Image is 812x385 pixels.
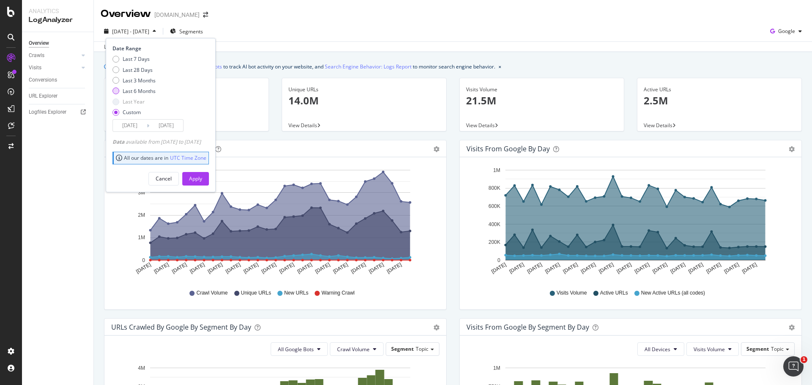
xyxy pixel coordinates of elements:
[616,262,633,275] text: [DATE]
[330,342,384,356] button: Crawl Volume
[598,262,614,275] text: [DATE]
[171,262,188,275] text: [DATE]
[29,92,58,101] div: URL Explorer
[771,345,784,352] span: Topic
[138,365,145,371] text: 4M
[112,98,156,105] div: Last Year
[644,93,795,108] p: 2.5M
[562,262,579,275] text: [DATE]
[669,262,686,275] text: [DATE]
[557,289,587,297] span: Visits Volume
[488,186,500,191] text: 800K
[466,164,792,281] svg: A chart.
[153,262,170,275] text: [DATE]
[288,93,440,108] p: 14.0M
[644,122,672,129] span: View Details
[741,262,758,275] text: [DATE]
[123,87,156,95] div: Last 6 Months
[600,289,628,297] span: Active URLs
[261,262,277,275] text: [DATE]
[278,262,295,275] text: [DATE]
[466,86,617,93] div: Visits Volume
[148,172,179,186] button: Cancel
[705,262,722,275] text: [DATE]
[29,51,44,60] div: Crawls
[170,154,206,161] a: UTC Time Zone
[182,172,209,186] button: Apply
[686,342,739,356] button: Visits Volume
[801,356,807,363] span: 1
[497,60,503,73] button: close banner
[112,66,156,74] div: Last 28 Days
[278,346,314,353] span: All Google Bots
[101,25,159,38] button: [DATE] - [DATE]
[142,257,145,263] text: 0
[112,45,207,52] div: Date Range
[101,7,151,21] div: Overview
[332,262,349,275] text: [DATE]
[29,92,88,101] a: URL Explorer
[29,39,88,48] a: Overview
[112,28,149,35] span: [DATE] - [DATE]
[321,289,354,297] span: Warning Crawl
[488,221,500,227] text: 400K
[466,145,550,153] div: Visits from Google by day
[416,345,428,352] span: Topic
[694,346,725,353] span: Visits Volume
[778,27,795,35] span: Google
[29,76,57,85] div: Conversions
[493,365,500,371] text: 1M
[296,262,313,275] text: [DATE]
[325,62,411,71] a: Search Engine Behavior: Logs Report
[508,262,525,275] text: [DATE]
[112,55,156,63] div: Last 7 Days
[466,122,495,129] span: View Details
[288,122,317,129] span: View Details
[544,262,561,275] text: [DATE]
[123,77,156,84] div: Last 3 Months
[746,345,769,352] span: Segment
[288,86,440,93] div: Unique URLs
[29,108,66,117] div: Logfiles Explorer
[490,262,507,275] text: [DATE]
[135,262,152,275] text: [DATE]
[123,109,141,116] div: Custom
[645,346,670,353] span: All Devices
[123,66,153,74] div: Last 28 Days
[488,203,500,209] text: 600K
[687,262,704,275] text: [DATE]
[154,11,200,19] div: [DOMAIN_NAME]
[29,63,79,72] a: Visits
[641,289,705,297] span: New Active URLs (all codes)
[116,154,206,161] div: All our dates are in
[433,146,439,152] div: gear
[466,323,589,331] div: Visits from Google By Segment By Day
[203,12,208,18] div: arrow-right-arrow-left
[284,289,308,297] span: New URLs
[179,28,203,35] span: Segments
[767,25,805,38] button: Google
[386,262,403,275] text: [DATE]
[138,212,145,218] text: 2M
[350,262,367,275] text: [DATE]
[29,15,87,25] div: LogAnalyzer
[123,98,145,105] div: Last Year
[433,325,439,330] div: gear
[29,39,49,48] div: Overview
[580,262,597,275] text: [DATE]
[497,257,500,263] text: 0
[723,262,740,275] text: [DATE]
[789,146,795,152] div: gear
[466,93,617,108] p: 21.5M
[634,262,650,275] text: [DATE]
[29,108,88,117] a: Logfiles Explorer
[29,63,41,72] div: Visits
[225,262,241,275] text: [DATE]
[189,175,202,182] div: Apply
[104,43,150,51] div: Last update
[112,138,126,145] span: Data
[314,262,331,275] text: [DATE]
[29,76,88,85] a: Conversions
[196,289,228,297] span: Crawl Volume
